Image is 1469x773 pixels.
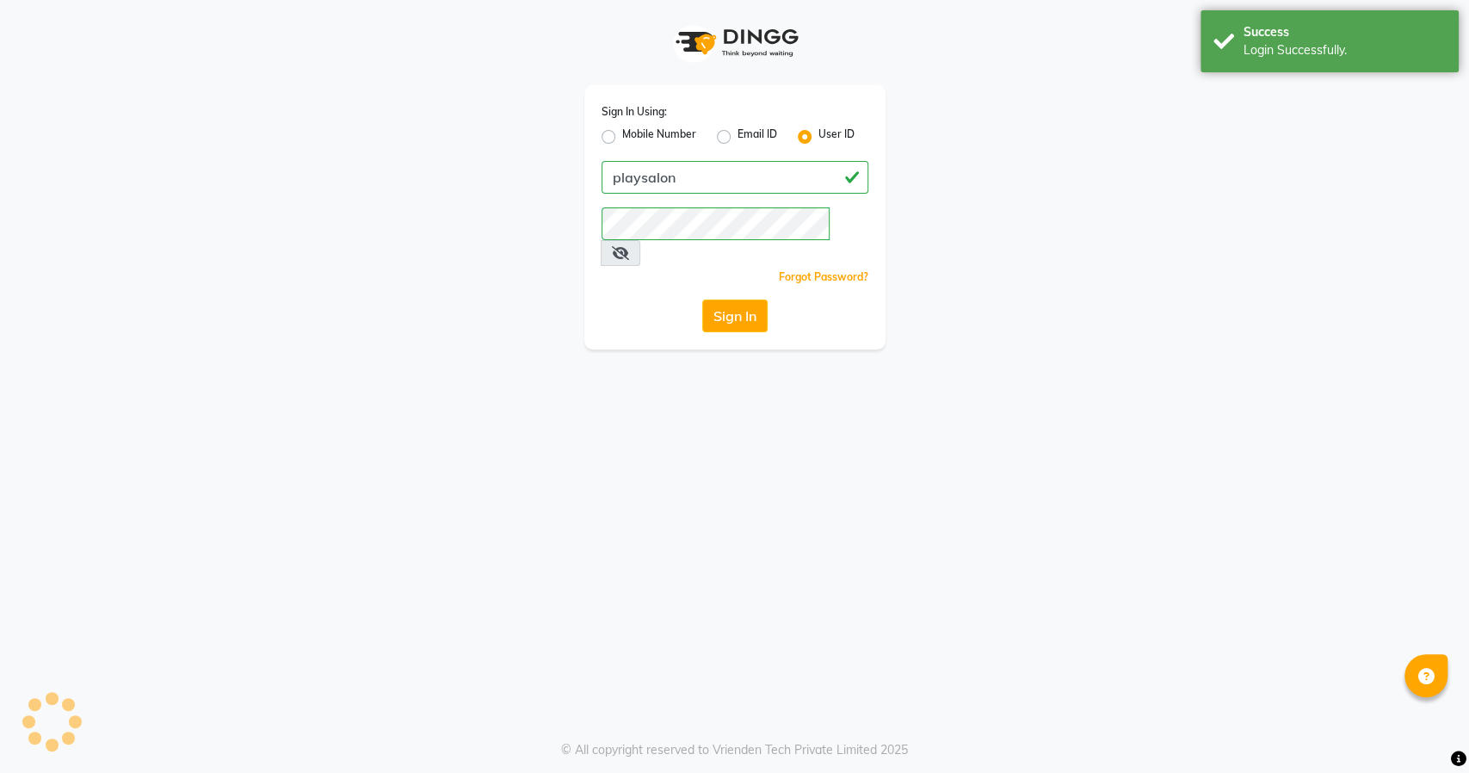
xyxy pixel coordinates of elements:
img: logo1.svg [666,17,804,68]
div: Success [1244,23,1446,41]
a: Forgot Password? [779,270,868,283]
label: User ID [818,127,855,147]
input: Username [602,161,868,194]
label: Email ID [738,127,777,147]
div: Login Successfully. [1244,41,1446,59]
label: Mobile Number [622,127,696,147]
button: Sign In [702,300,768,332]
label: Sign In Using: [602,104,667,120]
input: Username [602,207,830,240]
